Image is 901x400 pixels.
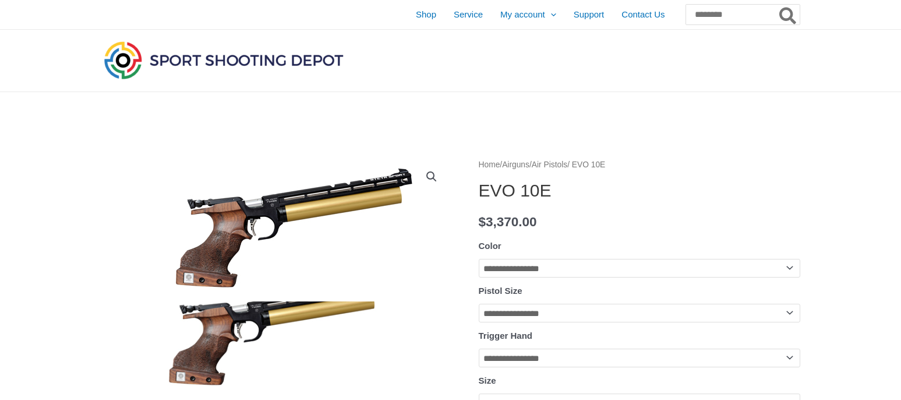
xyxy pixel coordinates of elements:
span: $ [479,215,486,229]
bdi: 3,370.00 [479,215,537,229]
a: Airguns [502,160,529,169]
a: Home [479,160,500,169]
img: Steyr EVO 10E [101,157,486,301]
button: Search [777,5,800,24]
img: Sport Shooting Depot [101,38,346,82]
a: View full-screen image gallery [421,166,442,187]
label: Trigger Hand [479,331,533,341]
label: Color [479,241,501,251]
a: Air Pistols [532,160,567,169]
h1: EVO 10E [479,180,800,201]
label: Pistol Size [479,286,522,296]
label: Size [479,376,496,385]
nav: Breadcrumb [479,157,800,173]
